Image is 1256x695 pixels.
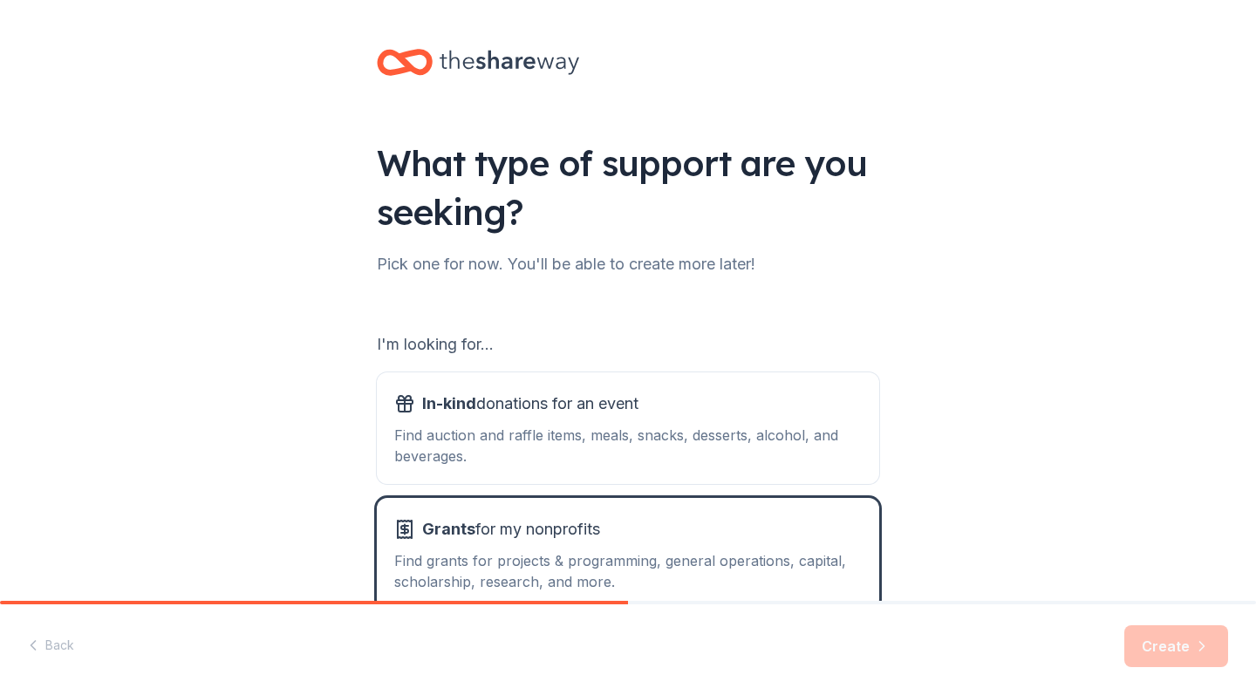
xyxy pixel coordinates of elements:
[394,425,862,467] div: Find auction and raffle items, meals, snacks, desserts, alcohol, and beverages.
[422,394,476,412] span: In-kind
[377,372,879,484] button: In-kinddonations for an eventFind auction and raffle items, meals, snacks, desserts, alcohol, and...
[422,520,475,538] span: Grants
[422,390,638,418] span: donations for an event
[377,250,879,278] div: Pick one for now. You'll be able to create more later!
[377,330,879,358] div: I'm looking for...
[377,498,879,610] button: Grantsfor my nonprofitsFind grants for projects & programming, general operations, capital, schol...
[394,550,862,592] div: Find grants for projects & programming, general operations, capital, scholarship, research, and m...
[422,515,600,543] span: for my nonprofits
[377,139,879,236] div: What type of support are you seeking?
